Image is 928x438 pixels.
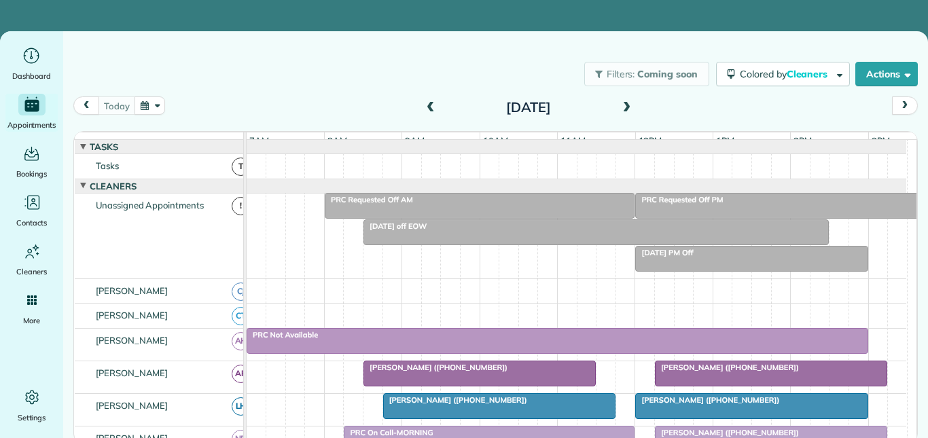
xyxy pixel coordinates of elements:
a: Settings [5,386,58,424]
span: 12pm [636,135,665,146]
span: [PERSON_NAME] ([PHONE_NUMBER]) [654,363,800,372]
span: 9am [402,135,427,146]
span: CT [232,307,250,325]
span: More [23,314,40,327]
span: Contacts [16,216,47,230]
span: [DATE] PM Off [635,248,694,257]
button: Actions [855,62,918,86]
span: [PERSON_NAME] ([PHONE_NUMBER]) [635,395,780,405]
span: Filters: [607,68,635,80]
span: AR [232,365,250,383]
button: today [98,96,135,115]
a: Cleaners [5,240,58,278]
span: [PERSON_NAME] ([PHONE_NUMBER]) [382,395,528,405]
span: 2pm [791,135,815,146]
span: Cleaners [787,68,830,80]
span: 11am [558,135,588,146]
a: Dashboard [5,45,58,83]
span: 3pm [869,135,893,146]
span: Cleaners [16,265,47,278]
span: [PERSON_NAME] [93,367,171,378]
h2: [DATE] [444,100,613,115]
span: Unassigned Appointments [93,200,207,211]
span: [PERSON_NAME] ([PHONE_NUMBER]) [363,363,508,372]
button: Colored byCleaners [716,62,850,86]
span: [DATE] off EOW [363,221,427,231]
span: Cleaners [87,181,139,191]
span: LH [232,397,250,416]
span: [PERSON_NAME] [93,400,171,411]
span: CJ [232,282,250,301]
span: PRC Requested Off PM [635,195,724,204]
span: 1pm [713,135,737,146]
span: 8am [325,135,350,146]
a: Appointments [5,94,58,132]
span: T [232,158,250,176]
span: Colored by [740,68,832,80]
span: [PERSON_NAME] [93,310,171,321]
span: 7am [247,135,272,146]
button: prev [73,96,99,115]
span: Dashboard [12,69,51,83]
span: Tasks [93,160,122,171]
span: Appointments [7,118,56,132]
span: Settings [18,411,46,424]
a: Contacts [5,191,58,230]
span: AH [232,332,250,350]
a: Bookings [5,143,58,181]
span: Coming soon [637,68,698,80]
span: PRC Requested Off AM [324,195,414,204]
button: next [892,96,918,115]
span: Tasks [87,141,121,152]
span: PRC Not Available [246,330,319,340]
span: PRC On Call-MORNING [343,428,433,437]
span: [PERSON_NAME] [93,335,171,346]
span: 10am [480,135,511,146]
span: [PERSON_NAME] [93,285,171,296]
span: ! [232,197,250,215]
span: [PERSON_NAME] ([PHONE_NUMBER]) [654,428,800,437]
span: Bookings [16,167,48,181]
